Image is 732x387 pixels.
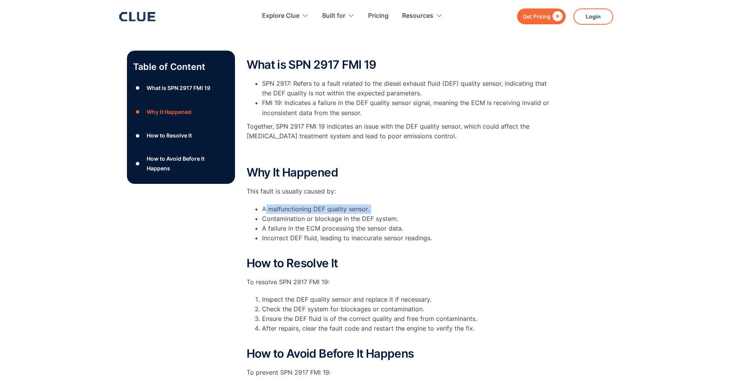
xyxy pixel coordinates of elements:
h2: What is SPN 2917 FMI 19 [247,58,555,71]
p: To resolve SPN 2917 FMI 19: [247,277,555,287]
div: What is SPN 2917 FMI 19 [147,83,210,93]
div: Built for [322,4,355,28]
a: ●Why It Happened [133,106,229,118]
a: ●How to Avoid Before It Happens [133,154,229,173]
li: After repairs, clear the fault code and restart the engine to verify the fix. [262,324,555,343]
div: ● [133,106,142,118]
p: Table of Content [133,61,229,73]
div: Get Pricing [523,12,551,21]
div: How to Resolve It [147,131,192,140]
div: Explore Clue [262,4,299,28]
div: Why It Happened [147,107,191,117]
a: ●How to Resolve It [133,130,229,141]
li: A malfunctioning DEF quality sensor. [262,204,555,214]
div: ● [133,130,142,141]
a: Login [573,8,613,25]
div: ● [133,158,142,169]
a: Get Pricing [517,8,566,24]
h2: How to Resolve It [247,257,555,270]
p: This fault is usually caused by: [247,187,555,196]
p: To prevent SPN 2917 FMI 19: [247,368,555,377]
li: Contamination or blockage in the DEF system. [262,214,555,224]
h2: How to Avoid Before It Happens [247,347,555,360]
p: Together, SPN 2917 FMI 19 indicates an issue with the DEF quality sensor, which could affect the ... [247,122,555,141]
div: Explore Clue [262,4,309,28]
div: Resources [402,4,443,28]
li: FMI 19: Indicates a failure in the DEF quality sensor signal, meaning the ECM is receiving invali... [262,98,555,117]
div: Built for [322,4,345,28]
a: Pricing [368,4,389,28]
h2: Why It Happened [247,166,555,179]
li: Check the DEF system for blockages or contamination. [262,304,555,314]
li: SPN 2917: Refers to a fault related to the diesel exhaust fluid (DEF) quality sensor, indicating ... [262,79,555,98]
li: A failure in the ECM processing the sensor data. [262,224,555,233]
div: ● [133,82,142,94]
p: ‍ [247,149,555,158]
div: How to Avoid Before It Happens [147,154,228,173]
div: Resources [402,4,433,28]
li: Ensure the DEF fluid is of the correct quality and free from contaminants. [262,314,555,324]
li: Incorrect DEF fluid, leading to inaccurate sensor readings. [262,233,555,253]
a: ●What is SPN 2917 FMI 19 [133,82,229,94]
li: Inspect the DEF quality sensor and replace it if necessary. [262,295,555,304]
div:  [551,12,563,21]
